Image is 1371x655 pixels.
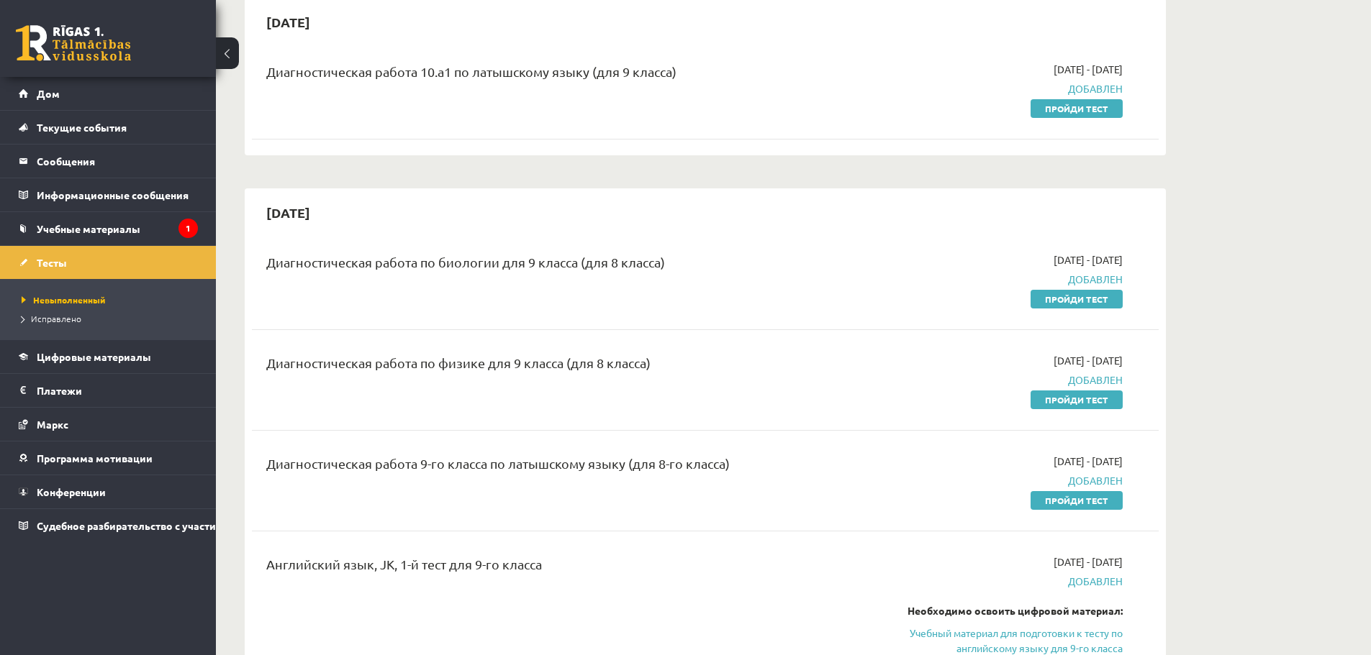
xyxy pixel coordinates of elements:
font: Пройди тест [1045,103,1108,114]
font: Учебный материал для подготовки к тесту по английскому языку для 9-го класса [910,626,1123,654]
font: Добавлен [1068,474,1123,487]
font: Добавлен [1068,272,1123,285]
a: Пройди тест [1031,290,1123,308]
a: Рижская 1-я средняя школа заочного обучения [16,25,131,61]
font: Цифровые материалы [37,350,151,363]
font: Диагностическая работа по физике для 9 класса (для 8 класса) [266,355,651,370]
font: Диагностическая работа по биологии для 9 класса (для 8 класса) [266,255,665,270]
a: Конференции [19,475,198,508]
font: [DATE] - [DATE] [1054,555,1123,568]
font: Информационные сообщения [37,188,189,201]
font: 1 [186,222,191,234]
a: Исправлено [22,312,202,325]
font: Тесты [37,256,67,269]
a: Пройди тест [1031,99,1123,118]
font: Учебные материалы [37,222,140,235]
font: Необходимо освоить цифровой материал: [908,604,1123,617]
font: [DATE] - [DATE] [1054,354,1123,367]
a: Учебные материалы [19,212,198,245]
a: Маркс [19,408,198,441]
a: Пройди тест [1031,491,1123,510]
font: Добавлен [1068,574,1123,587]
font: Диагностическая работа 9-го класса по латышскому языку (для 8-го класса) [266,456,730,471]
font: Судебное разбирательство с участием [PERSON_NAME] [37,519,315,532]
font: Дом [37,87,60,100]
a: Пройди тест [1031,390,1123,409]
a: Сообщения [19,145,198,178]
font: Конференции [37,485,106,498]
font: [DATE] [266,14,310,30]
a: Судебное разбирательство с участием [PERSON_NAME] [19,509,198,542]
font: Сообщения [37,155,95,168]
font: Пройди тест [1045,394,1108,406]
a: Платежи [19,374,198,407]
a: Цифровые материалы [19,340,198,373]
font: Пройди тест [1045,495,1108,506]
a: Программа мотивации [19,441,198,475]
font: [DATE] - [DATE] [1054,253,1123,266]
font: Английский язык, JK, 1-й тест для 9-го класса [266,556,542,572]
font: [DATE] [266,204,310,221]
a: Текущие события [19,111,198,144]
font: Невыполненный [33,294,105,306]
a: Невыполненный [22,293,202,306]
font: Диагностическая работа 10.а1 по латышскому языку (для 9 класса) [266,64,677,79]
font: Добавлен [1068,82,1123,95]
font: Маркс [37,418,68,431]
font: Программа мотивации [37,452,153,464]
a: Дом [19,77,198,110]
font: [DATE] - [DATE] [1054,63,1123,75]
font: Добавлен [1068,373,1123,386]
font: Платежи [37,384,82,397]
font: Текущие события [37,121,127,134]
font: [DATE] - [DATE] [1054,454,1123,467]
font: Исправлено [31,313,81,324]
a: Информационные сообщения1 [19,178,198,211]
font: Пройди тест [1045,293,1108,305]
a: Тесты [19,246,198,279]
